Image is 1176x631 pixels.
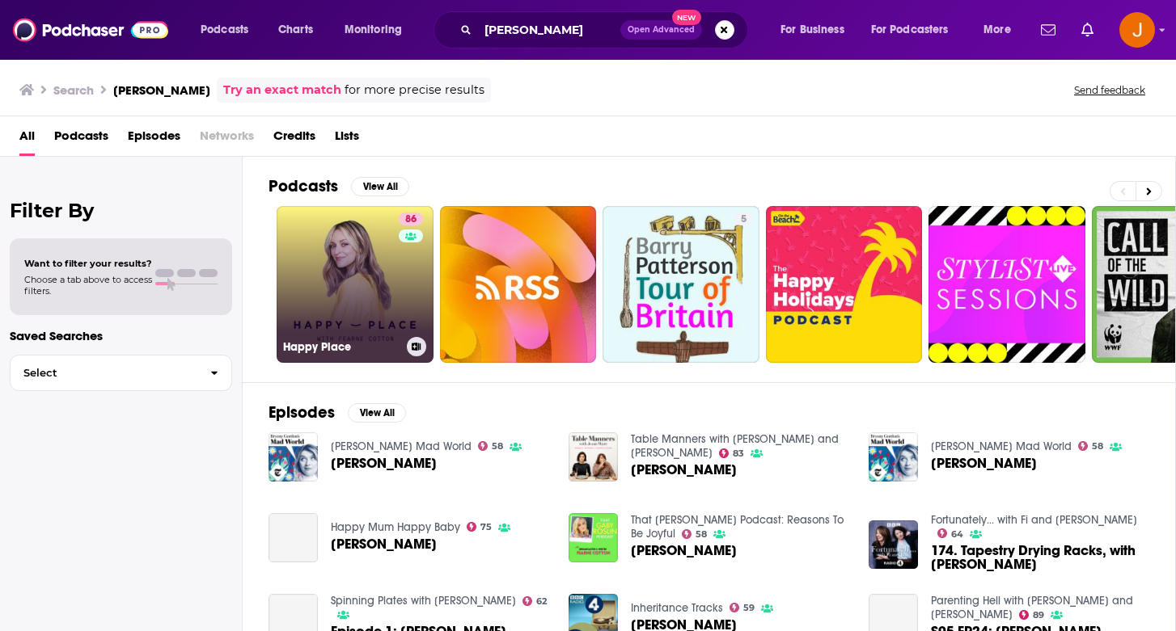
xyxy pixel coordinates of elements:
[1078,441,1104,451] a: 58
[54,123,108,156] a: Podcasts
[492,443,503,450] span: 58
[1075,16,1100,44] a: Show notifications dropdown
[1033,612,1044,619] span: 89
[268,17,323,43] a: Charts
[335,123,359,156] a: Lists
[569,432,618,482] a: Fearne Cotton
[269,402,335,423] h2: Episodes
[223,81,341,99] a: Try an exact match
[200,123,254,156] span: Networks
[331,594,516,608] a: Spinning Plates with Sophie Ellis-Bextor
[1119,12,1155,48] img: User Profile
[331,520,460,534] a: Happy Mum Happy Baby
[478,17,620,43] input: Search podcasts, credits, & more...
[631,463,737,477] a: Fearne Cotton
[869,520,918,570] img: 174. Tapestry Drying Racks, with Fearne Cotton
[331,456,437,470] a: Fearne Cotton
[682,529,708,539] a: 58
[522,596,548,606] a: 62
[278,19,313,41] span: Charts
[467,522,493,532] a: 75
[399,212,423,225] a: 86
[931,440,1072,453] a: Bryony Gordon's Mad World
[269,513,318,562] a: Fearne Cotton
[603,206,759,363] a: 5
[1092,443,1103,450] span: 58
[345,19,402,41] span: Monitoring
[631,601,723,615] a: Inheritance Tracks
[931,544,1149,571] a: 174. Tapestry Drying Racks, with Fearne Cotton
[269,176,338,196] h2: Podcasts
[449,11,764,48] div: Search podcasts, credits, & more...
[1119,12,1155,48] span: Logged in as justine87181
[405,212,417,228] span: 86
[569,513,618,562] img: Fearne Cotton
[931,544,1149,571] span: 174. Tapestry Drying Racks, with [PERSON_NAME]
[869,432,918,482] img: Fearne Cotton
[277,206,434,363] a: 86Happy Place
[189,17,269,43] button: open menu
[984,19,1011,41] span: More
[273,123,315,156] a: Credits
[24,258,152,269] span: Want to filter your results?
[10,328,232,343] p: Saved Searches
[780,19,844,41] span: For Business
[113,82,210,98] h3: [PERSON_NAME]
[331,440,472,453] a: Bryony Gordon's Mad World
[478,441,504,451] a: 58
[628,26,695,34] span: Open Advanced
[1119,12,1155,48] button: Show profile menu
[931,456,1037,470] span: [PERSON_NAME]
[333,17,423,43] button: open menu
[10,355,232,391] button: Select
[269,432,318,482] a: Fearne Cotton
[11,368,197,378] span: Select
[128,123,180,156] a: Episodes
[931,594,1133,621] a: Parenting Hell with Rob Beckett and Josh Widdicombe
[269,402,406,423] a: EpisodesView All
[1019,610,1045,620] a: 89
[871,19,949,41] span: For Podcasters
[201,19,248,41] span: Podcasts
[536,598,547,605] span: 62
[951,531,963,538] span: 64
[931,456,1037,470] a: Fearne Cotton
[348,403,406,423] button: View All
[331,456,437,470] span: [PERSON_NAME]
[631,513,844,541] a: That Gaby Roslin Podcast: Reasons To Be Joyful
[24,274,152,297] span: Choose a tab above to access filters.
[931,513,1137,527] a: Fortunately... with Fi and Jane
[696,531,707,538] span: 58
[345,81,484,99] span: for more precise results
[331,537,437,551] span: [PERSON_NAME]
[631,544,737,557] a: Fearne Cotton
[1069,83,1150,97] button: Send feedback
[734,212,753,225] a: 5
[937,528,964,538] a: 64
[480,524,492,531] span: 75
[972,17,1031,43] button: open menu
[1034,16,1062,44] a: Show notifications dropdown
[743,604,755,612] span: 59
[331,537,437,551] a: Fearne Cotton
[19,123,35,156] a: All
[730,603,755,612] a: 59
[733,450,744,457] span: 83
[631,544,737,557] span: [PERSON_NAME]
[620,20,702,40] button: Open AdvancedNew
[672,10,701,25] span: New
[269,176,409,196] a: PodcastsView All
[351,177,409,196] button: View All
[741,212,747,228] span: 5
[283,340,400,354] h3: Happy Place
[13,15,168,45] img: Podchaser - Follow, Share and Rate Podcasts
